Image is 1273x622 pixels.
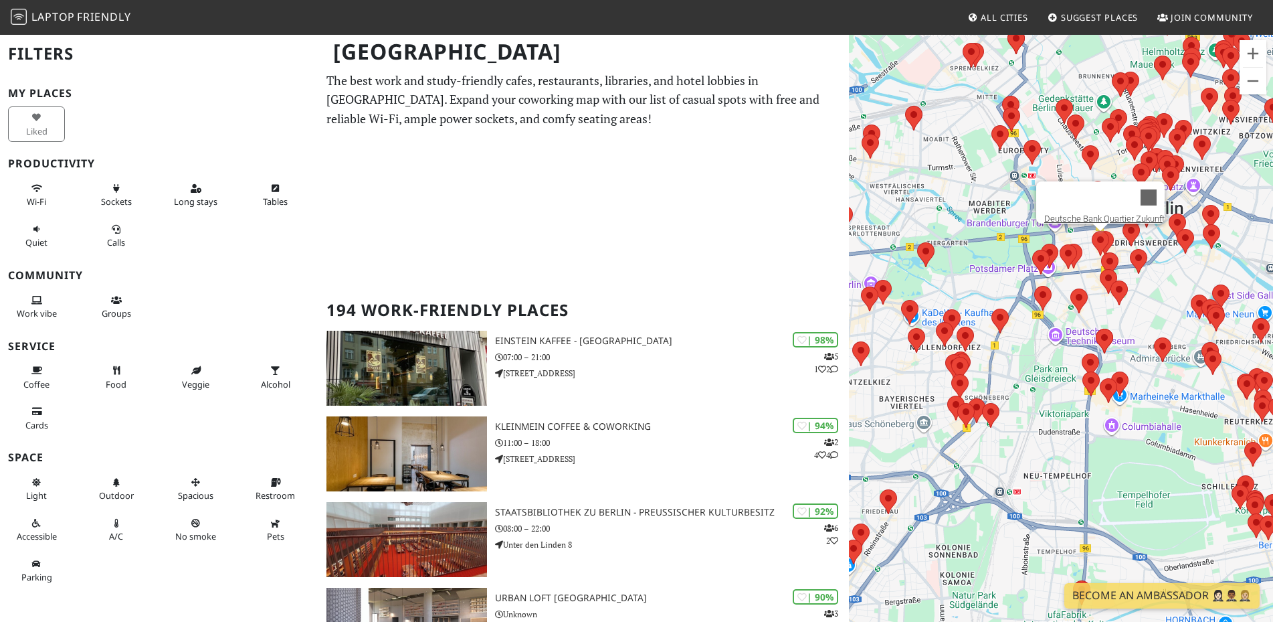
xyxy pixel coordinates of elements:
[8,157,310,170] h3: Productivity
[25,419,48,431] span: Credit cards
[1240,68,1266,94] button: Verkleinern
[23,378,50,390] span: Coffee
[247,360,304,395] button: Alcohol
[495,507,849,518] h3: Staatsbibliothek zu Berlin - Preußischer Kulturbesitz
[8,289,65,325] button: Work vibe
[495,421,849,433] h3: KleinMein Coffee & Coworking
[11,6,131,29] a: LaptopFriendly LaptopFriendly
[263,196,288,208] span: Work-friendly tables
[247,471,304,507] button: Restroom
[318,502,849,577] a: Staatsbibliothek zu Berlin - Preußischer Kulturbesitz | 92% 62 Staatsbibliothek zu Berlin - Preuß...
[261,378,290,390] span: Alcohol
[824,522,838,547] p: 6 2
[8,269,310,282] h3: Community
[256,489,295,501] span: Restroom
[31,9,75,24] span: Laptop
[8,512,65,548] button: Accessible
[793,332,838,347] div: | 98%
[495,437,849,449] p: 11:00 – 18:00
[318,416,849,491] a: KleinMein Coffee & Coworking | 94% 244 KleinMein Coffee & Coworking 11:00 – 18:00 [STREET_ADDRESS]
[88,512,144,548] button: A/C
[326,416,487,491] img: KleinMein Coffee & Coworking
[326,502,487,577] img: Staatsbibliothek zu Berlin - Preußischer Kulturbesitz
[267,530,284,542] span: Pet friendly
[495,522,849,535] p: 08:00 – 22:00
[1042,5,1144,29] a: Suggest Places
[88,177,144,213] button: Sockets
[962,5,1034,29] a: All Cities
[495,351,849,364] p: 07:00 – 21:00
[106,378,126,390] span: Food
[318,331,849,406] a: Einstein Kaffee - Charlottenburg | 98% 512 Einstein Kaffee - [GEOGRAPHIC_DATA] 07:00 – 21:00 [STR...
[8,360,65,395] button: Coffee
[17,530,57,542] span: Accessible
[793,418,838,433] div: | 94%
[814,436,838,461] p: 2 4 4
[322,33,846,70] h1: [GEOGRAPHIC_DATA]
[167,177,224,213] button: Long stays
[11,9,27,25] img: LaptopFriendly
[793,503,838,519] div: | 92%
[99,489,134,501] span: Outdoor area
[167,471,224,507] button: Spacious
[8,471,65,507] button: Light
[8,177,65,213] button: Wi-Fi
[326,71,841,129] p: The best work and study-friendly cafes, restaurants, libraries, and hotel lobbies in [GEOGRAPHIC_...
[814,350,838,376] p: 5 1 2
[109,530,123,542] span: Air conditioned
[495,538,849,551] p: Unter den Linden 8
[175,530,216,542] span: Smoke free
[793,589,838,605] div: | 90%
[495,593,849,604] h3: URBAN LOFT [GEOGRAPHIC_DATA]
[17,307,57,319] span: People working
[8,400,65,436] button: Cards
[8,33,310,74] h2: Filters
[495,608,849,621] p: Unknown
[247,512,304,548] button: Pets
[167,360,224,395] button: Veggie
[88,360,144,395] button: Food
[101,196,132,208] span: Power sockets
[1152,5,1258,29] a: Join Community
[8,218,65,254] button: Quiet
[26,489,47,501] span: Natural light
[88,471,144,507] button: Outdoor
[1240,40,1266,67] button: Vergrößern
[981,11,1028,23] span: All Cities
[326,331,487,406] img: Einstein Kaffee - Charlottenburg
[1171,11,1253,23] span: Join Community
[8,553,65,589] button: Parking
[1061,11,1139,23] span: Suggest Places
[8,340,310,353] h3: Service
[326,290,841,331] h2: 194 Work-Friendly Places
[107,236,125,248] span: Video/audio calls
[495,367,849,380] p: [STREET_ADDRESS]
[21,571,52,583] span: Parking
[495,453,849,465] p: [STREET_ADDRESS]
[8,451,310,464] h3: Space
[88,289,144,325] button: Groups
[1044,214,1165,224] a: Deutsche Bank Quartier Zukunft
[174,196,217,208] span: Long stays
[178,489,213,501] span: Spacious
[247,177,304,213] button: Tables
[102,307,131,319] span: Group tables
[8,87,310,100] h3: My Places
[182,378,209,390] span: Veggie
[88,218,144,254] button: Calls
[167,512,224,548] button: No smoke
[1133,181,1165,214] button: Schließen
[495,335,849,347] h3: Einstein Kaffee - [GEOGRAPHIC_DATA]
[77,9,130,24] span: Friendly
[27,196,46,208] span: Stable Wi-Fi
[25,236,47,248] span: Quiet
